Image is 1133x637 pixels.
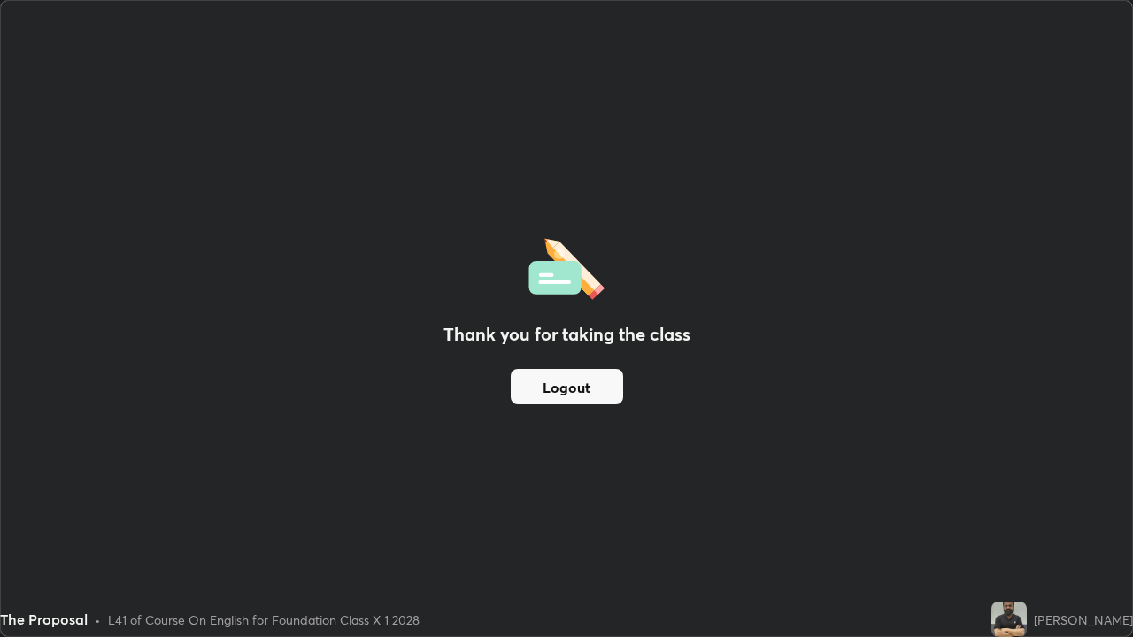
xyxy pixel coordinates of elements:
[108,610,420,629] div: L41 of Course On English for Foundation Class X 1 2028
[528,233,605,300] img: offlineFeedback.1438e8b3.svg
[443,321,690,348] h2: Thank you for taking the class
[95,610,101,629] div: •
[991,602,1027,637] img: 4cc9d67d63ab440daf769230fa60e739.jpg
[1034,610,1133,629] div: [PERSON_NAME]
[511,369,623,404] button: Logout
